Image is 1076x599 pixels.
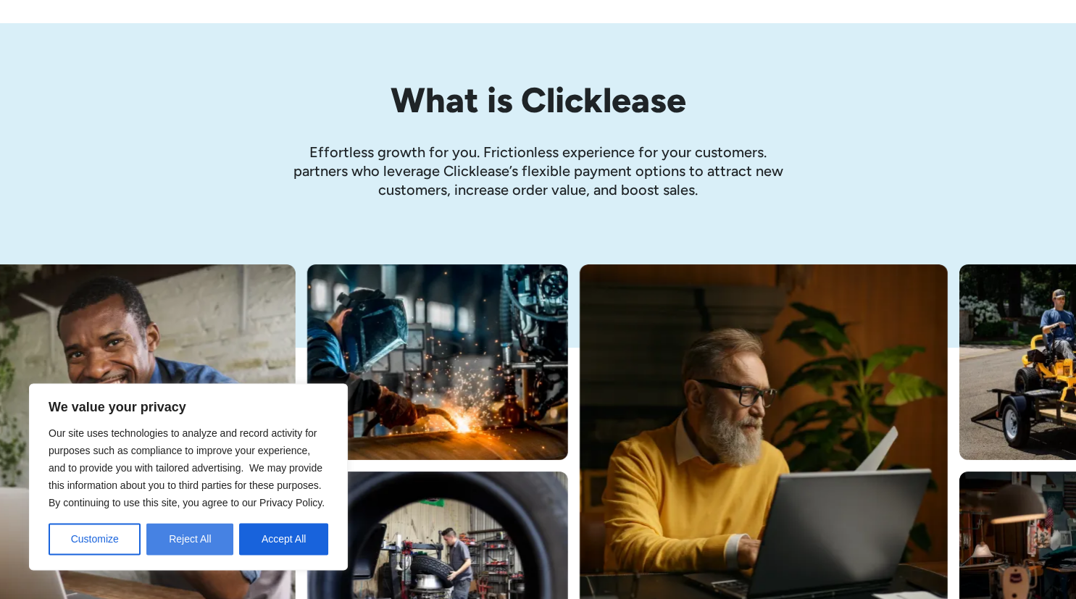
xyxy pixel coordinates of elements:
img: A welder in a large mask working on a large pipe [307,264,568,460]
button: Reject All [146,523,233,555]
span: Our site uses technologies to analyze and record activity for purposes such as compliance to impr... [49,427,325,508]
p: Effortless growth ﻿for you. Frictionless experience for your customers. partners who leverage Cli... [285,143,792,199]
p: We value your privacy [49,398,328,416]
div: We value your privacy [29,383,348,570]
button: Accept All [239,523,328,555]
button: Customize [49,523,141,555]
h1: What is Clicklease [198,81,879,120]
